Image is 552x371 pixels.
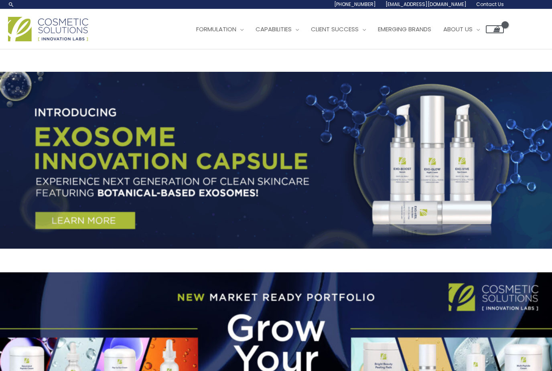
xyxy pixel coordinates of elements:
[476,1,504,8] span: Contact Us
[190,17,250,41] a: Formulation
[372,17,437,41] a: Emerging Brands
[184,17,504,41] nav: Site Navigation
[305,17,372,41] a: Client Success
[386,1,467,8] span: [EMAIL_ADDRESS][DOMAIN_NAME]
[8,17,88,41] img: Cosmetic Solutions Logo
[256,25,292,33] span: Capabilities
[437,17,486,41] a: About Us
[334,1,376,8] span: [PHONE_NUMBER]
[8,1,14,8] a: Search icon link
[443,25,473,33] span: About Us
[486,25,504,33] a: View Shopping Cart, empty
[196,25,236,33] span: Formulation
[311,25,359,33] span: Client Success
[378,25,431,33] span: Emerging Brands
[250,17,305,41] a: Capabilities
